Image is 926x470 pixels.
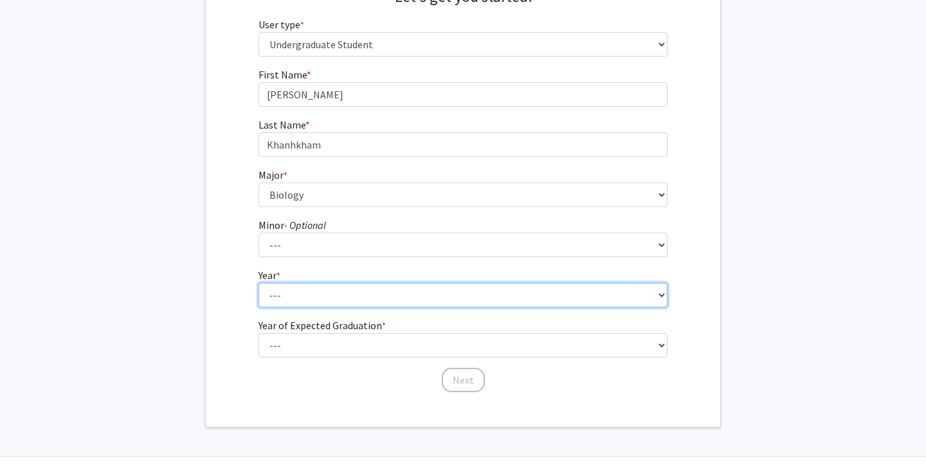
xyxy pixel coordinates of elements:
span: Last Name [259,118,305,131]
label: Minor [259,217,326,233]
i: - Optional [284,219,326,231]
iframe: Chat [10,412,55,460]
button: Next [442,368,485,392]
label: Major [259,167,287,183]
label: Year of Expected Graduation [259,318,386,333]
label: User type [259,17,304,32]
span: First Name [259,68,307,81]
label: Year [259,267,280,283]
